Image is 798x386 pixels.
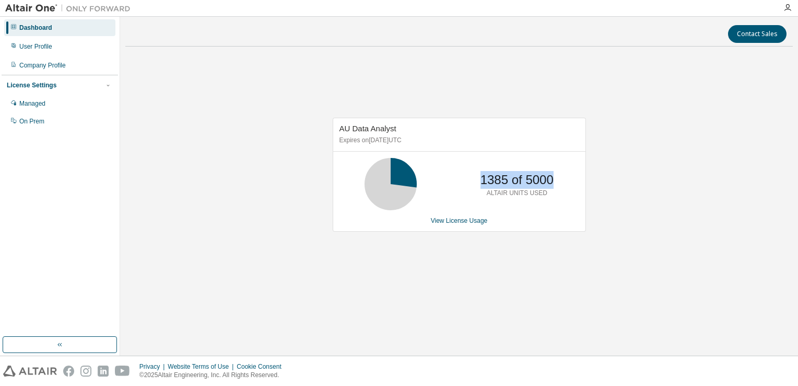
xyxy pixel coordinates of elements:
[19,24,52,32] div: Dashboard
[7,81,56,89] div: License Settings
[63,366,74,377] img: facebook.svg
[115,366,130,377] img: youtube.svg
[339,124,396,133] span: AU Data Analyst
[237,362,287,371] div: Cookie Consent
[98,366,109,377] img: linkedin.svg
[480,171,554,189] p: 1385 of 5000
[139,371,288,380] p: © 2025 Altair Engineering, Inc. All Rights Reserved.
[19,117,44,126] div: On Prem
[5,3,136,14] img: Altair One
[431,217,488,224] a: View License Usage
[728,25,787,43] button: Contact Sales
[19,61,66,70] div: Company Profile
[3,366,57,377] img: altair_logo.svg
[19,42,52,51] div: User Profile
[168,362,237,371] div: Website Terms of Use
[80,366,91,377] img: instagram.svg
[139,362,168,371] div: Privacy
[487,189,547,198] p: ALTAIR UNITS USED
[19,99,45,108] div: Managed
[339,136,577,145] p: Expires on [DATE] UTC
